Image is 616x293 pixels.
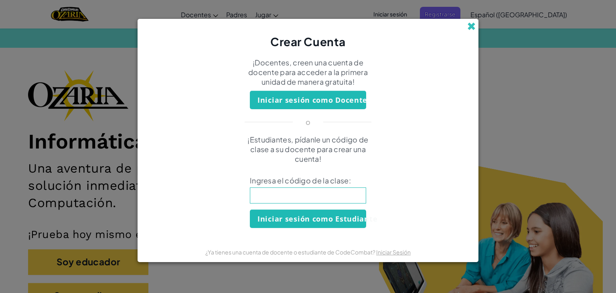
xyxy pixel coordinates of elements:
[205,248,376,256] span: ¿Ya tienes una cuenta de docente o estudiante de CodeCombat?
[250,91,366,109] button: Iniciar sesión como Docente
[306,117,310,127] p: o
[238,135,378,164] p: ¡Estudiantes, pídanle un código de clase a su docente para crear una cuenta!
[270,35,346,49] span: Crear Cuenta
[376,248,411,256] a: Iniciar Sesión
[238,58,378,87] p: ¡Docentes, creen una cuenta de docente para acceder a la primera unidad de manera gratuita!
[250,176,366,185] span: Ingresa el código de la clase:
[250,210,366,228] button: Iniciar sesión como Estudiante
